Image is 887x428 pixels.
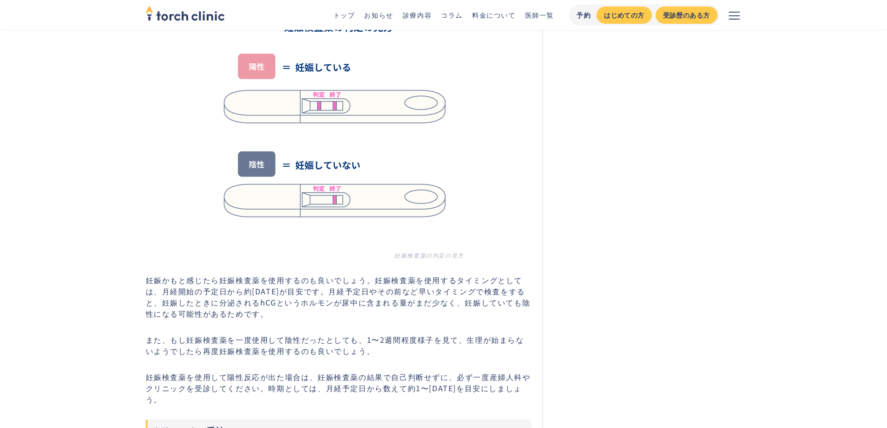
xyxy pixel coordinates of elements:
[596,7,651,24] a: はじめての方
[441,10,463,20] a: コラム
[656,7,718,24] a: 受診歴のある方
[525,10,554,20] a: 医師一覧
[364,10,393,20] a: お知らせ
[576,10,591,20] div: 予約
[604,10,644,20] div: はじめての方
[472,10,516,20] a: 料金について
[146,274,532,319] p: 妊娠かもと感じたら妊娠検査薬を使用するのも良いでしょう。妊娠検査薬を使用するタイミングとしては、月経開始の予定日から約[DATE]が目安です。月経予定日やその前など早いタイミングで検査をすると、...
[146,3,225,23] img: torch clinic
[333,10,355,20] a: トップ
[146,371,532,405] p: 妊娠検査薬を使用して陽性反応が出た場合は、妊娠検査薬の結果で自己判断せずに、必ず一度産婦人科やクリニックを受診してください。時期としては、月経予定日から数えて約1〜[DATE]を目安にしましょう。
[213,251,464,259] figcaption: 妊娠検査薬の判定の見方
[403,10,432,20] a: 診療内容
[146,334,532,356] p: また、もし妊娠検査薬を一度使用して陰性だったとしても、1〜2週間程度様子を見て、生理が始まらないようでしたら再度妊娠検査薬を使用するのも良いでしょう。
[663,10,710,20] div: 受診歴のある方
[146,7,225,23] a: home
